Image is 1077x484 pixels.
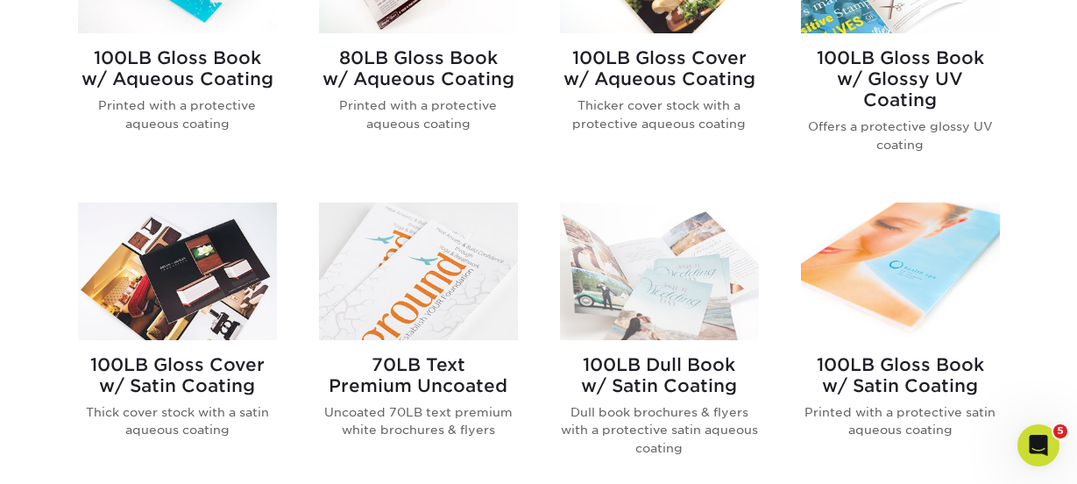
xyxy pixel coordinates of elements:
img: 70LB Text<br/>Premium Uncoated Brochures & Flyers [319,203,518,340]
p: Printed with a protective satin aqueous coating [801,403,1000,439]
p: Dull book brochures & flyers with a protective satin aqueous coating [560,403,759,457]
h2: 100LB Gloss Book w/ Aqueous Coating [78,47,277,89]
p: Thicker cover stock with a protective aqueous coating [560,96,759,132]
img: 100LB Gloss Cover<br/>w/ Satin Coating Brochures & Flyers [78,203,277,340]
img: 100LB Dull Book<br/>w/ Satin Coating Brochures & Flyers [560,203,759,340]
p: Offers a protective glossy UV coating [801,117,1000,153]
h2: 70LB Text Premium Uncoated [319,354,518,396]
h2: 80LB Gloss Book w/ Aqueous Coating [319,47,518,89]
p: Uncoated 70LB text premium white brochures & flyers [319,403,518,439]
iframe: Intercom live chat [1017,424,1059,466]
p: Printed with a protective aqueous coating [78,96,277,132]
h2: 100LB Gloss Cover w/ Satin Coating [78,354,277,396]
p: Thick cover stock with a satin aqueous coating [78,403,277,439]
p: Printed with a protective aqueous coating [319,96,518,132]
span: 5 [1053,424,1067,438]
h2: 100LB Gloss Book w/ Glossy UV Coating [801,47,1000,110]
h2: 100LB Dull Book w/ Satin Coating [560,354,759,396]
h2: 100LB Gloss Book w/ Satin Coating [801,354,1000,396]
h2: 100LB Gloss Cover w/ Aqueous Coating [560,47,759,89]
img: 100LB Gloss Book<br/>w/ Satin Coating Brochures & Flyers [801,203,1000,340]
